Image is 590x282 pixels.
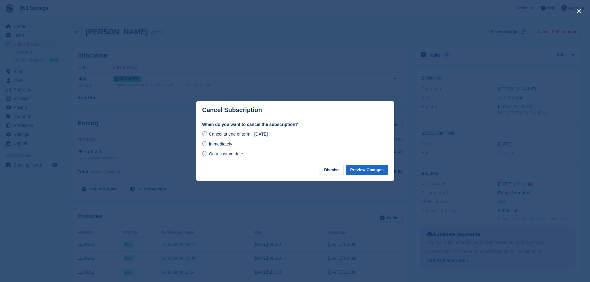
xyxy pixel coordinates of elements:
input: On a custom date [202,151,207,156]
button: close [574,6,584,16]
span: On a custom date [209,151,243,156]
p: Cancel Subscription [202,106,262,114]
button: Preview Changes [346,165,388,175]
span: Cancel at end of term - [DATE] [209,132,268,137]
button: Dismiss [320,165,344,175]
span: Immediately [209,141,232,146]
input: Cancel at end of term - [DATE] [202,131,207,136]
label: When do you want to cancel the subscription? [202,121,388,128]
input: Immediately [202,141,207,146]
